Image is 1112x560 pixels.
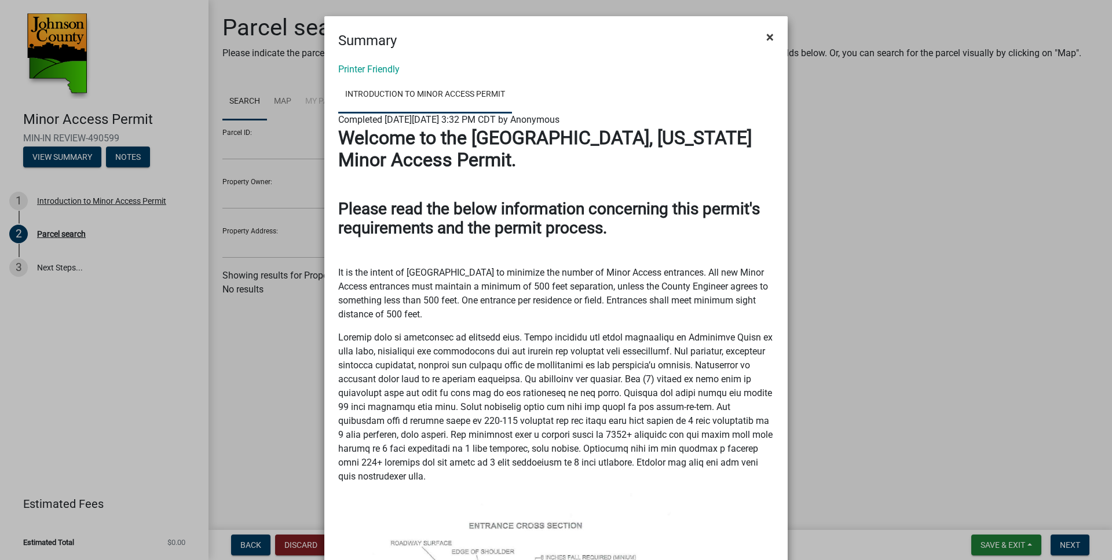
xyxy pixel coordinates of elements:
[338,64,400,75] a: Printer Friendly
[338,199,760,238] strong: Please read the below information concerning this permit's requirements and the permit process.
[338,127,752,171] strong: Welcome to the [GEOGRAPHIC_DATA], [US_STATE] Minor Access Permit.
[338,266,774,321] p: It is the intent of [GEOGRAPHIC_DATA] to minimize the number of Minor Access entrances. All new M...
[338,114,559,125] span: Completed [DATE][DATE] 3:32 PM CDT by Anonymous
[338,331,774,484] p: Loremip dolo si ametconsec ad elitsedd eius. Tempo incididu utl etdol magnaaliqu en Adminimve Qui...
[757,21,783,53] button: Close
[338,76,512,114] a: Introduction to Minor Access Permit
[338,30,397,51] h4: Summary
[766,29,774,45] span: ×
